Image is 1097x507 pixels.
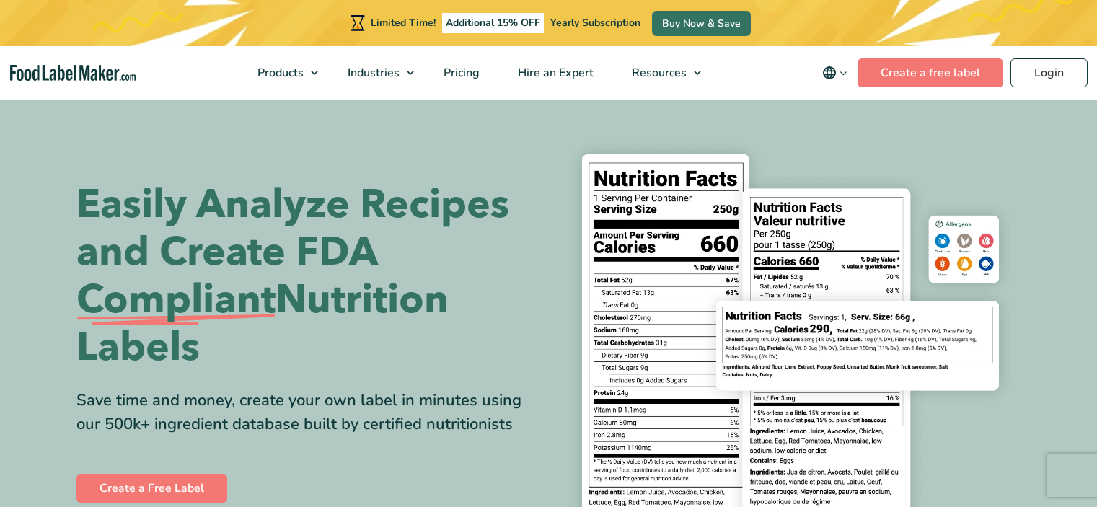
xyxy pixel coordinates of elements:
[550,16,640,30] span: Yearly Subscription
[613,46,708,100] a: Resources
[76,181,538,371] h1: Easily Analyze Recipes and Create FDA Nutrition Labels
[239,46,325,100] a: Products
[439,65,481,81] span: Pricing
[329,46,421,100] a: Industries
[858,58,1003,87] a: Create a free label
[1010,58,1088,87] a: Login
[499,46,609,100] a: Hire an Expert
[253,65,305,81] span: Products
[371,16,436,30] span: Limited Time!
[627,65,688,81] span: Resources
[442,13,544,33] span: Additional 15% OFF
[514,65,595,81] span: Hire an Expert
[76,276,276,324] span: Compliant
[76,389,538,436] div: Save time and money, create your own label in minutes using our 500k+ ingredient database built b...
[76,474,227,503] a: Create a Free Label
[343,65,401,81] span: Industries
[652,11,751,36] a: Buy Now & Save
[425,46,495,100] a: Pricing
